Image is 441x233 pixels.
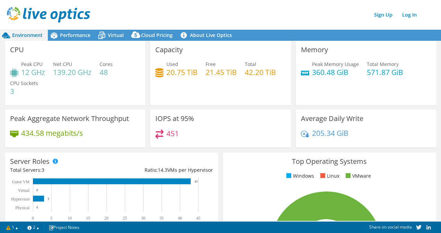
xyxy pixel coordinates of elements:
[50,216,52,221] text: 5
[158,167,167,173] span: 14.3
[301,115,363,122] h3: Average Daily Write
[312,61,359,67] span: Peak Memory Usage
[60,32,90,38] span: Performance
[399,10,420,20] a: Log In
[155,115,194,122] h3: IOPS at 95%
[319,172,339,180] li: Linux
[206,68,237,76] h4: 21.45 TiB
[369,224,412,230] span: Share on social media
[44,223,84,232] a: Project Notes
[12,179,29,184] text: Guest VM
[301,46,328,54] h3: Memory
[15,205,29,210] text: Physical
[18,188,30,193] text: Virtual
[23,223,44,232] a: 2
[285,172,314,180] li: Windows
[159,216,164,221] text: 35
[312,129,348,137] h4: 205.34 GiB
[178,216,182,221] text: 40
[86,216,90,221] text: 15
[166,130,179,137] h4: 451
[21,129,83,137] h4: 434.58 megabits/s
[206,61,216,67] span: Free
[367,61,399,67] span: Total Memory
[10,80,38,86] span: CPU Sockets
[10,166,111,174] div: Total Servers:
[68,216,72,221] text: 10
[11,197,30,202] text: Hypervisor
[344,172,371,180] li: VMware
[100,68,113,76] h4: 48
[36,188,38,192] text: 0
[100,61,113,67] span: Cores
[32,216,34,221] text: 0
[123,216,127,221] text: 25
[312,68,359,76] h4: 360.48 GiB
[10,158,50,165] h3: Server Roles
[367,68,403,76] h4: 571.87 GiB
[141,32,173,38] span: Cloud Pricing
[12,32,43,38] span: Environment
[104,216,109,221] text: 20
[228,158,431,165] h3: Top Operating Systems
[21,68,45,76] h4: 12 GHz
[111,166,213,174] div: Ratio: VMs per Hypervisor
[10,87,38,95] h4: 3
[47,197,49,201] text: 3
[166,61,178,67] span: Used
[108,32,124,38] span: Virtual
[178,30,237,41] a: About Live Optics
[194,180,198,183] text: 43
[53,61,72,67] span: Net CPU
[141,216,145,221] text: 30
[245,68,276,76] h4: 42.20 TiB
[245,61,256,67] span: Total
[371,10,396,20] a: Sign Up
[36,206,38,209] text: 0
[21,61,43,67] span: Peak CPU
[1,223,23,232] a: 1
[10,46,24,54] h3: CPU
[166,68,198,76] h4: 20.75 TiB
[42,167,44,173] span: 3
[53,68,92,76] h4: 139.20 GHz
[10,115,129,122] h3: Peak Aggregate Network Throughput
[155,46,183,54] h3: Capacity
[7,7,90,22] img: live_optics_svg.svg
[196,216,200,221] text: 45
